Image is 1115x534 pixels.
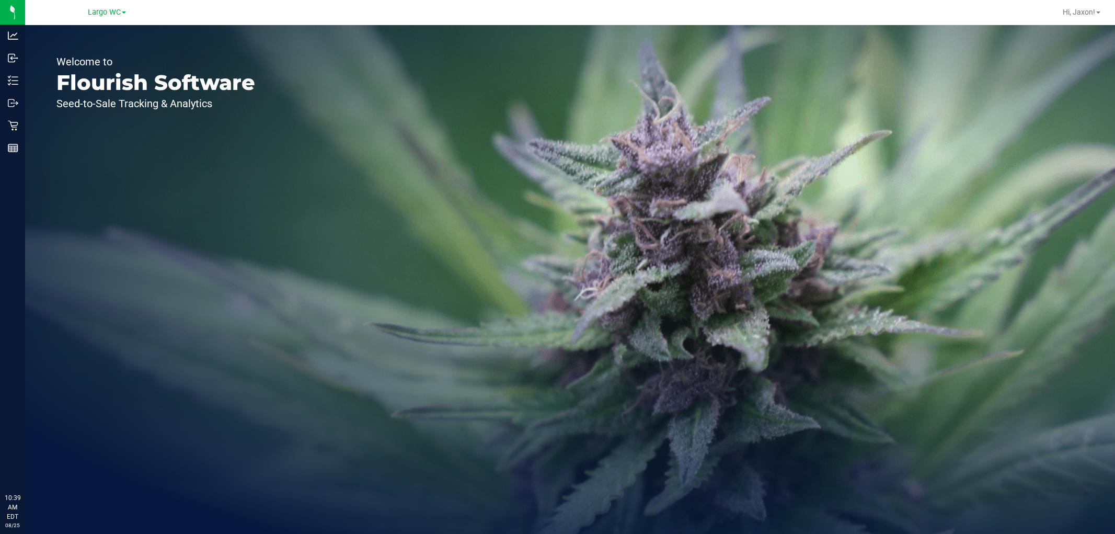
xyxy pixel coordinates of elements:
span: Largo WC [88,8,121,17]
span: Hi, Jaxon! [1063,8,1095,16]
inline-svg: Analytics [8,30,18,41]
inline-svg: Outbound [8,98,18,108]
inline-svg: Reports [8,143,18,153]
iframe: Resource center [10,450,42,482]
p: 10:39 AM EDT [5,493,20,521]
inline-svg: Inbound [8,53,18,63]
p: 08/25 [5,521,20,529]
p: Welcome to [56,56,255,67]
inline-svg: Inventory [8,75,18,86]
inline-svg: Retail [8,120,18,131]
p: Flourish Software [56,72,255,93]
p: Seed-to-Sale Tracking & Analytics [56,98,255,109]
